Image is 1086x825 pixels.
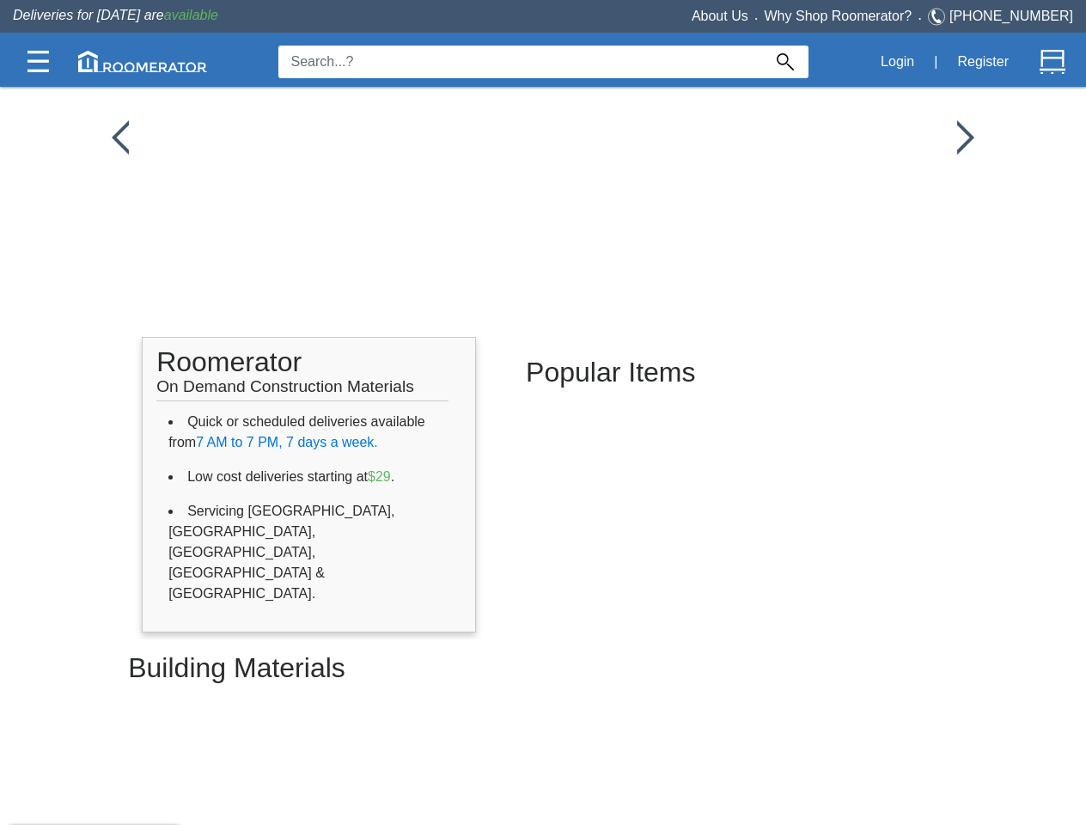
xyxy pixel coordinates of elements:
img: Telephone.svg [928,6,949,27]
span: $29 [368,469,391,484]
h2: Building Materials [128,639,958,697]
span: 7 AM to 7 PM, 7 days a week. [196,435,378,449]
span: available [164,8,218,22]
h2: Popular Items [526,344,894,401]
span: On Demand Construction Materials [156,369,414,395]
img: Categories.svg [27,51,49,72]
a: Why Shop Roomerator? [765,9,912,23]
button: Register [948,44,1018,80]
a: About Us [692,9,748,23]
img: /app/images/Buttons/favicon.jpg [957,120,974,155]
img: /app/images/Buttons/favicon.jpg [112,120,129,155]
span: • [748,15,765,22]
img: Cart.svg [1040,49,1065,75]
div: | [924,43,948,81]
input: Search...? [278,46,762,78]
img: Search_Icon.svg [777,53,794,70]
img: roomerator-logo.svg [78,51,207,72]
span: Deliveries for [DATE] are [13,8,218,22]
button: Login [871,44,924,80]
li: Servicing [GEOGRAPHIC_DATA], [GEOGRAPHIC_DATA], [GEOGRAPHIC_DATA], [GEOGRAPHIC_DATA] & [GEOGRAPHI... [168,494,449,611]
li: Low cost deliveries starting at . [168,460,449,494]
li: Quick or scheduled deliveries available from [168,405,449,460]
h1: Roomerator [156,338,448,401]
span: • [912,15,928,22]
a: [PHONE_NUMBER] [949,9,1073,23]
